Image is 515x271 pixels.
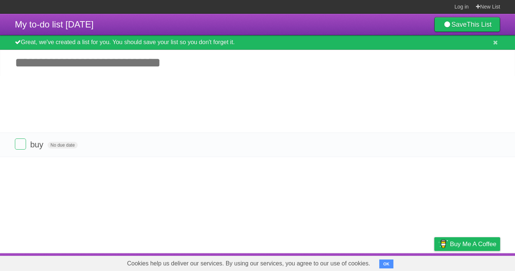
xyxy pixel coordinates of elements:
[453,255,500,269] a: Suggest a feature
[438,238,448,250] img: Buy me a coffee
[48,142,78,148] span: No due date
[335,255,351,269] a: About
[434,17,500,32] a: SaveThis List
[379,259,394,268] button: OK
[30,140,45,149] span: buy
[467,21,492,28] b: This List
[360,255,390,269] a: Developers
[434,237,500,251] a: Buy me a coffee
[450,238,496,251] span: Buy me a coffee
[425,255,444,269] a: Privacy
[15,19,94,29] span: My to-do list [DATE]
[399,255,416,269] a: Terms
[120,256,378,271] span: Cookies help us deliver our services. By using our services, you agree to our use of cookies.
[15,138,26,150] label: Done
